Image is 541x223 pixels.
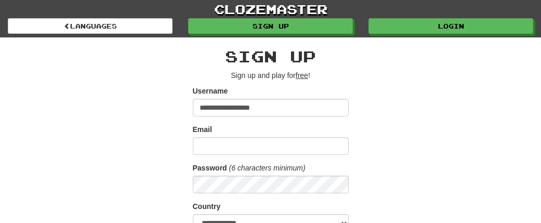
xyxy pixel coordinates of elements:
[193,70,349,81] p: Sign up and play for !
[193,48,349,65] h2: Sign up
[229,164,306,172] em: (6 characters minimum)
[193,86,228,96] label: Username
[193,201,221,212] label: Country
[8,18,173,34] a: Languages
[193,124,212,135] label: Email
[188,18,353,34] a: Sign up
[296,71,308,80] u: free
[193,163,227,173] label: Password
[368,18,533,34] a: Login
